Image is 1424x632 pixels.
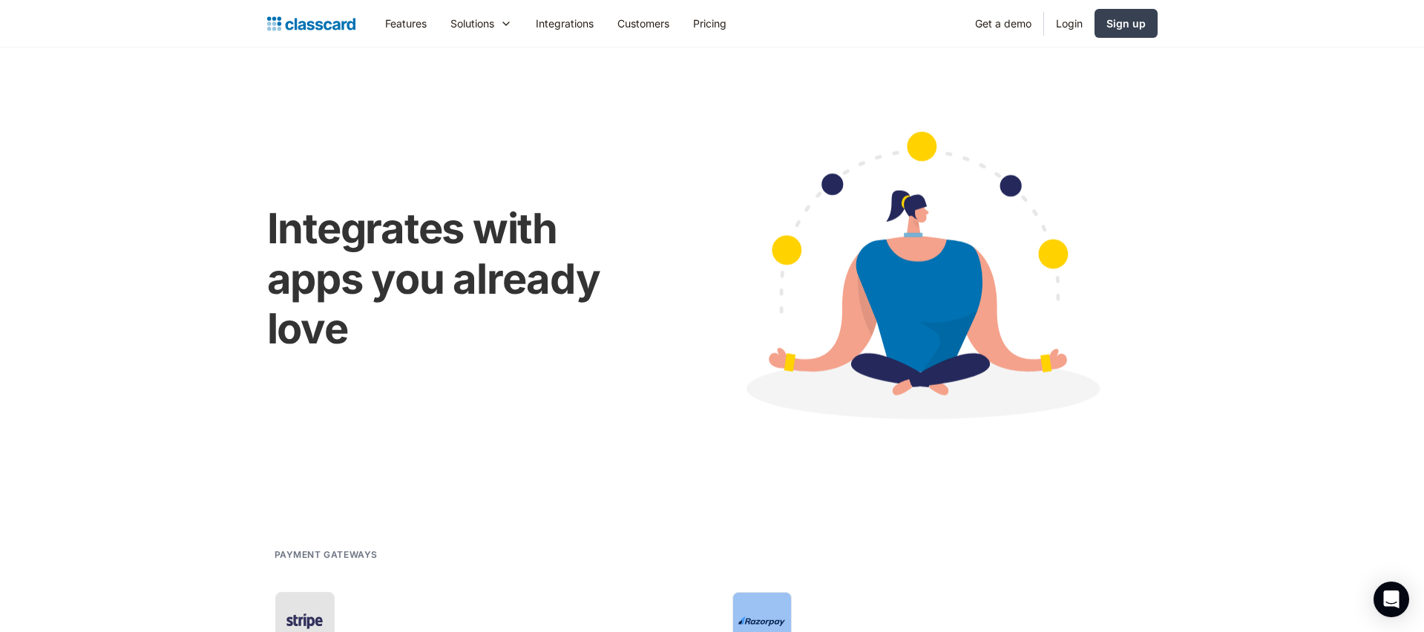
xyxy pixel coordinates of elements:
img: Razorpay [738,616,786,627]
a: Get a demo [963,7,1043,40]
h2: Payment gateways [275,547,378,562]
a: Login [1044,7,1095,40]
img: Stripe [281,610,329,632]
div: Solutions [439,7,524,40]
img: Cartoon image showing connected apps [682,103,1158,459]
a: home [267,13,355,34]
div: Sign up [1106,16,1146,31]
a: Customers [606,7,681,40]
h1: Integrates with apps you already love [267,204,652,354]
div: Solutions [450,16,494,31]
a: Pricing [681,7,738,40]
a: Integrations [524,7,606,40]
a: Features [373,7,439,40]
a: Sign up [1095,9,1158,38]
div: Open Intercom Messenger [1374,582,1409,617]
